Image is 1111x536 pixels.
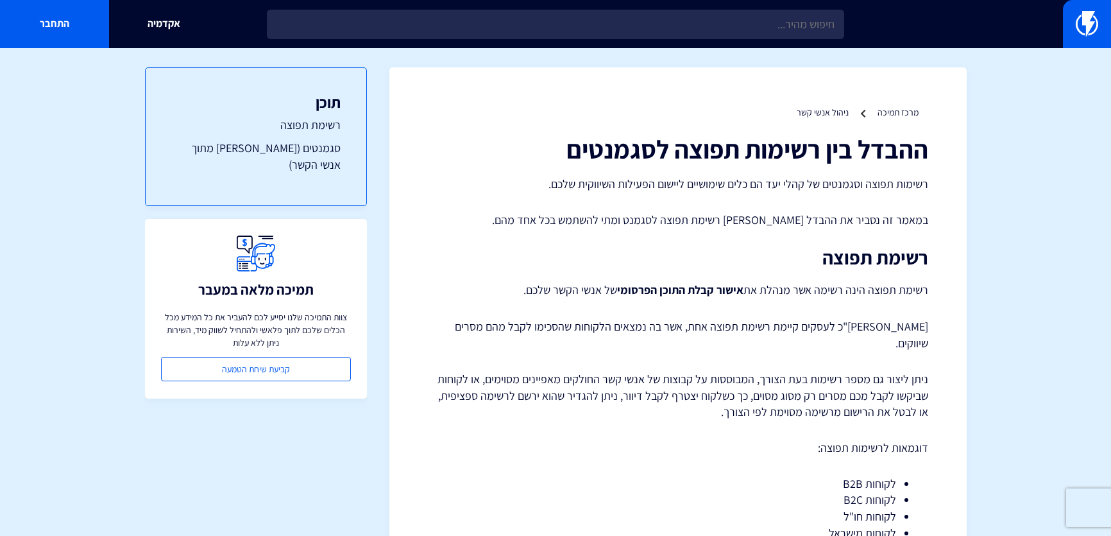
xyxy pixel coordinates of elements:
[428,318,928,351] p: [PERSON_NAME]"כ לעסקים קיימת רשימת תפוצה אחת, אשר בה נמצאים הלקוחות שהסכימו לקבל מהם מסרים שיווקים.
[617,282,743,297] strong: אישור קבלת התוכן הפרסומי
[428,135,928,163] h1: ההבדל בין רשימות תפוצה לסגמנטים
[267,10,844,39] input: חיפוש מהיר...
[161,311,351,349] p: צוות התמיכה שלנו יסייע לכם להעביר את כל המידע מכל הכלים שלכם לתוך פלאשי ולהתחיל לשווק מיד, השירות...
[460,476,896,492] li: לקוחות B2B
[460,492,896,508] li: לקוחות B2C
[161,357,351,381] a: קביעת שיחת הטמעה
[171,94,341,110] h3: תוכן
[428,281,928,299] p: רשימת תפוצה הינה רשימה אשר מנהלת את של אנשי הקשר שלכם.
[171,117,341,134] a: רשימת תפוצה
[428,176,928,193] p: רשימות תפוצה וסגמנטים של קהלי יעד הם כלים שימושיים ליישום הפעילות השיווקית שלכם.
[198,282,314,297] h3: תמיכה מלאה במעבר
[171,140,341,173] a: סגמנטים ([PERSON_NAME] מתוך אנשי הקשר)
[428,371,928,420] p: ניתן ליצור גם מספר רשימות בעת הצורך, המבוססות על קבוצות של אנשי קשר החולקים מאפיינים מסוימים, או ...
[428,440,928,456] p: דוגמאות לרשימות תפוצה:
[797,107,849,118] a: ניהול אנשי קשר
[878,107,919,118] a: מרכז תמיכה
[428,247,928,268] h2: רשימת תפוצה
[460,508,896,525] li: לקוחות חו"ל
[428,212,928,229] p: במאמר זה נסביר את ההבדל [PERSON_NAME] רשימת תפוצה לסגמנט ומתי להשתמש בכל אחד מהם.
